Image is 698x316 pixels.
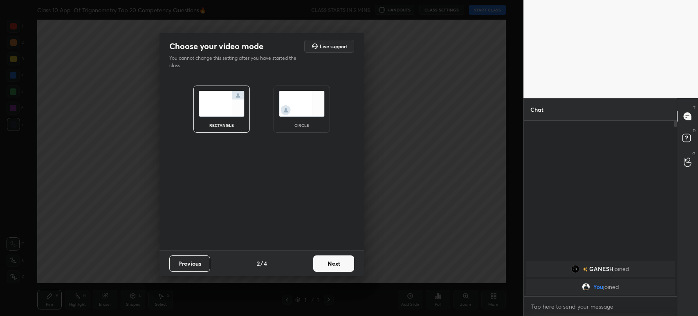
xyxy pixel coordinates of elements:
div: circle [285,123,318,127]
img: circleScreenIcon.acc0effb.svg [279,91,325,117]
h4: 2 [257,259,260,268]
h4: 4 [264,259,267,268]
img: ef002fa3249c4ec3b818c633fa4f1cfc.jpg [571,265,579,273]
button: Previous [169,255,210,272]
img: 3e477a94a14e43f8bd0b1333334fa1e6.jpg [582,283,590,291]
span: GANESH [589,266,613,272]
span: joined [613,266,629,272]
span: You [593,284,603,290]
p: Chat [524,99,550,120]
h4: / [260,259,263,268]
img: no-rating-badge.077c3623.svg [583,267,588,272]
h2: Choose your video mode [169,41,263,52]
h5: Live support [320,44,347,49]
button: Next [313,255,354,272]
img: normalScreenIcon.ae25ed63.svg [199,91,245,117]
p: T [693,105,696,111]
div: rectangle [205,123,238,127]
div: grid [524,259,677,297]
p: G [692,151,696,157]
p: D [693,128,696,134]
p: You cannot change this setting after you have started the class [169,54,302,69]
span: joined [603,284,619,290]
